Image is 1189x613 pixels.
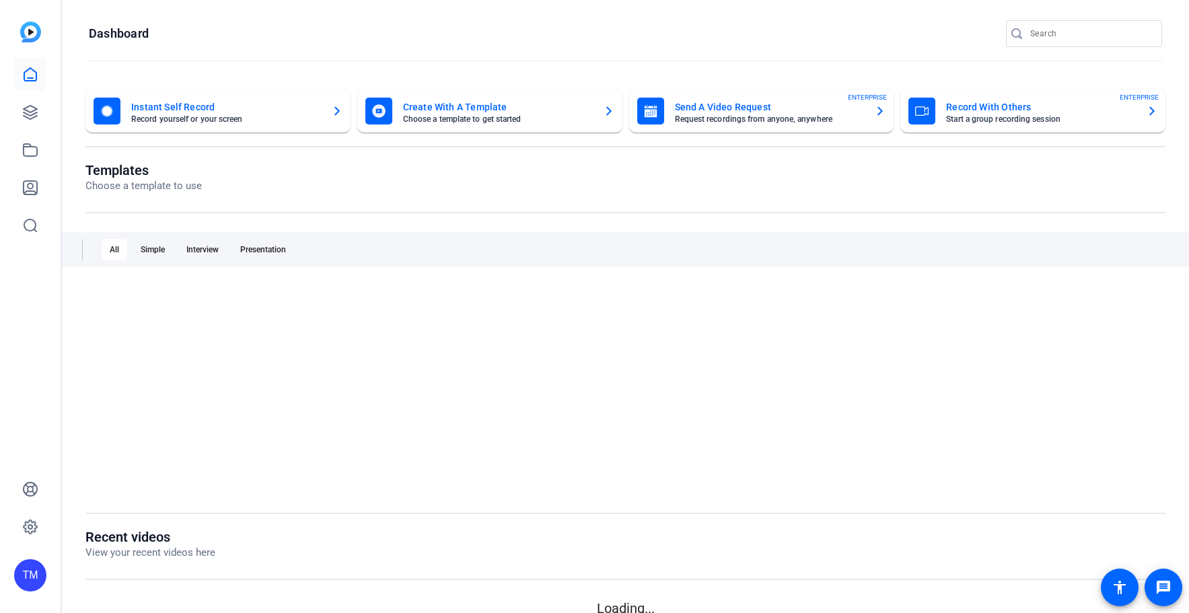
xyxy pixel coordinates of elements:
mat-card-subtitle: Start a group recording session [946,115,1136,123]
button: Create With A TemplateChoose a template to get started [357,89,622,133]
img: blue-gradient.svg [20,22,41,42]
button: Instant Self RecordRecord yourself or your screen [85,89,351,133]
h1: Templates [85,162,202,178]
div: Simple [133,239,173,260]
div: All [102,239,127,260]
p: Choose a template to use [85,178,202,194]
input: Search [1030,26,1151,42]
mat-card-subtitle: Choose a template to get started [403,115,593,123]
mat-icon: message [1155,579,1172,596]
button: Send A Video RequestRequest recordings from anyone, anywhereENTERPRISE [629,89,894,133]
h1: Dashboard [89,26,149,42]
span: ENTERPRISE [1120,92,1159,102]
mat-icon: accessibility [1112,579,1128,596]
mat-card-title: Send A Video Request [675,99,865,115]
div: TM [14,559,46,591]
mat-card-subtitle: Record yourself or your screen [131,115,321,123]
span: ENTERPRISE [848,92,887,102]
div: Presentation [232,239,294,260]
div: Interview [178,239,227,260]
h1: Recent videos [85,529,215,545]
mat-card-title: Record With Others [946,99,1136,115]
mat-card-title: Instant Self Record [131,99,321,115]
mat-card-title: Create With A Template [403,99,593,115]
p: View your recent videos here [85,545,215,561]
mat-card-subtitle: Request recordings from anyone, anywhere [675,115,865,123]
button: Record With OthersStart a group recording sessionENTERPRISE [900,89,1165,133]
